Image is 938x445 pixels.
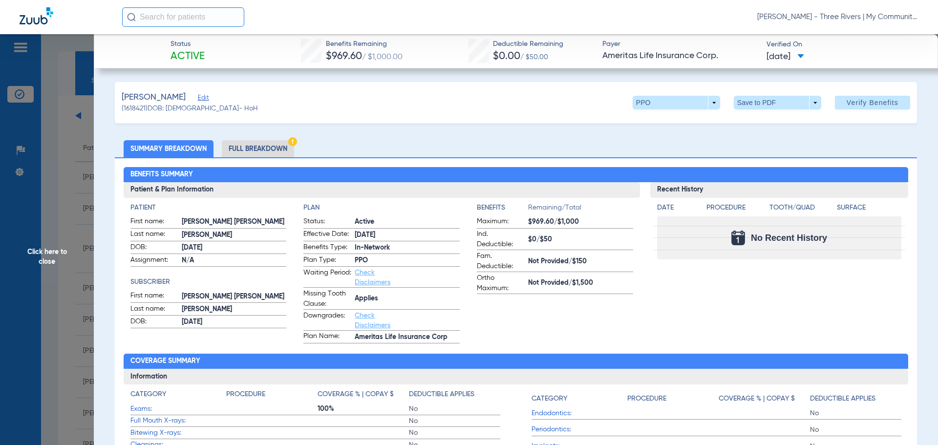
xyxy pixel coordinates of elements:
span: Ortho Maximum: [477,273,525,294]
li: Summary Breakdown [124,140,213,157]
a: Check Disclaimers [355,312,390,329]
span: Ameritas Life Insurance Corp [355,332,460,342]
span: First name: [130,216,178,228]
h2: Benefits Summary [124,167,909,183]
button: Save to PDF [734,96,821,109]
span: [DATE] [182,317,287,327]
span: No [409,428,500,438]
span: Fam. Deductible: [477,251,525,272]
span: Payer [602,39,758,49]
h4: Tooth/Quad [769,203,834,213]
span: Applies [355,294,460,304]
app-breakdown-title: Benefits [477,203,528,216]
span: [DATE] [182,243,287,253]
h4: Surface [837,203,901,213]
span: Maximum: [477,216,525,228]
span: [DATE] [767,51,804,63]
span: [PERSON_NAME] [122,91,186,104]
app-breakdown-title: Date [657,203,698,216]
span: Missing Tooth Clause: [303,289,351,309]
app-breakdown-title: Tooth/Quad [769,203,834,216]
span: DOB: [130,242,178,254]
button: Verify Benefits [835,96,910,109]
span: $969.60 [326,51,362,62]
span: $969.60/$1,000 [528,217,633,227]
span: Effective Date: [303,229,351,241]
h4: Procedure [627,394,666,404]
app-breakdown-title: Deductible Applies [409,389,500,403]
img: Hazard [288,137,297,146]
app-breakdown-title: Procedure [226,389,318,403]
span: Active [171,50,205,64]
app-breakdown-title: Deductible Applies [810,389,901,407]
h4: Category [532,394,567,404]
span: First name: [130,291,178,302]
app-breakdown-title: Procedure [706,203,766,216]
span: Status: [303,216,351,228]
span: Waiting Period: [303,268,351,287]
span: Last name: [130,304,178,316]
span: [PERSON_NAME] [182,304,287,315]
app-breakdown-title: Procedure [627,389,719,407]
span: PPO [355,255,460,266]
li: Full Breakdown [222,140,294,157]
span: Remaining/Total [528,203,633,216]
h4: Coverage % | Copay $ [719,394,795,404]
h4: Procedure [706,203,766,213]
span: Plan Name: [303,331,351,343]
span: Last name: [130,229,178,241]
span: Plan Type: [303,255,351,267]
iframe: Chat Widget [889,398,938,445]
span: $0.00 [493,51,520,62]
span: Verify Benefits [847,99,898,106]
h4: Benefits [477,203,528,213]
span: No [409,416,500,426]
span: Benefits Remaining [326,39,403,49]
span: Ind. Deductible: [477,229,525,250]
h4: Patient [130,203,287,213]
h4: Plan [303,203,460,213]
span: [PERSON_NAME] [PERSON_NAME] [182,292,287,302]
span: In-Network [355,243,460,253]
span: 100% [318,404,409,414]
h2: Coverage Summary [124,354,909,369]
span: Bitewing X-rays: [130,428,226,438]
span: Periodontics: [532,424,627,435]
span: Verified On [767,40,922,50]
h3: Patient & Plan Information [124,182,640,198]
span: Benefits Type: [303,242,351,254]
a: Check Disclaimers [355,269,390,286]
app-breakdown-title: Category [532,389,627,407]
img: Zuub Logo [20,7,53,24]
span: Not Provided/$150 [528,256,633,267]
span: No [409,404,500,414]
app-breakdown-title: Coverage % | Copay $ [719,389,810,407]
h4: Deductible Applies [810,394,875,404]
button: PPO [633,96,720,109]
span: Downgrades: [303,311,351,330]
h3: Information [124,369,909,384]
span: [PERSON_NAME] [PERSON_NAME] [182,217,287,227]
span: [DATE] [355,230,460,240]
span: No Recent History [751,233,827,243]
span: Full Mouth X-rays: [130,416,226,426]
span: Status [171,39,205,49]
span: [PERSON_NAME] - Three Rivers | My Community Dental Centers [757,12,918,22]
span: $0/$50 [528,234,633,245]
h4: Procedure [226,389,265,400]
span: Assignment: [130,255,178,267]
span: DOB: [130,317,178,328]
span: Active [355,217,460,227]
app-breakdown-title: Surface [837,203,901,216]
img: Search Icon [127,13,136,21]
input: Search for patients [122,7,244,27]
span: (1618421) DOB: [DEMOGRAPHIC_DATA] - HoH [122,104,258,114]
h4: Category [130,389,166,400]
app-breakdown-title: Coverage % | Copay $ [318,389,409,403]
h4: Subscriber [130,277,287,287]
h4: Date [657,203,698,213]
span: [PERSON_NAME] [182,230,287,240]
